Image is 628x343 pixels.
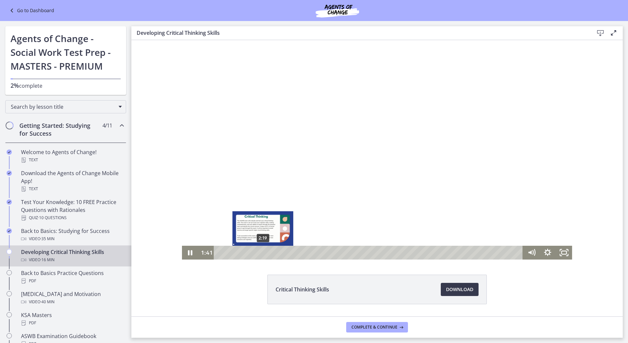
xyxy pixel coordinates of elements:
[21,269,123,285] div: Back to Basics Practice Questions
[298,3,377,18] img: Agents of Change Social Work Test Prep
[102,122,112,129] span: 4 / 11
[21,227,123,243] div: Back to Basics: Studying for Success
[7,228,12,234] i: Completed
[40,256,55,264] span: · 16 min
[351,325,397,330] span: Complete & continue
[40,235,55,243] span: · 35 min
[11,32,121,73] h1: Agents of Change - Social Work Test Prep - MASTERS - PREMIUM
[446,286,473,293] span: Download
[21,148,123,164] div: Welcome to Agents of Change!
[21,169,123,193] div: Download the Agents of Change Mobile App!
[8,7,54,14] a: Go to Dashboard
[424,206,440,219] button: Fullscreen
[276,286,329,293] span: Critical Thinking Skills
[21,290,123,306] div: [MEDICAL_DATA] and Motivation
[21,319,123,327] div: PDF
[40,298,55,306] span: · 40 min
[21,235,123,243] div: Video
[21,298,123,306] div: Video
[408,206,424,219] button: Show settings menu
[7,149,12,155] i: Completed
[21,214,123,222] div: Quiz
[392,206,408,219] button: Mute
[21,256,123,264] div: Video
[19,122,100,137] h2: Getting Started: Studying for Success
[441,283,479,296] a: Download
[7,199,12,205] i: Completed
[131,40,623,260] iframe: Video Lesson
[11,103,115,110] span: Search by lesson title
[7,171,12,176] i: Completed
[5,100,126,113] div: Search by lesson title
[21,277,123,285] div: PDF
[11,81,121,90] p: complete
[21,311,123,327] div: KSA Masters
[137,29,583,37] h3: Developing Critical Thinking Skills
[38,214,67,222] span: · 10 Questions
[11,81,19,89] span: 2%
[21,156,123,164] div: Text
[21,198,123,222] div: Test Your Knowledge: 10 FREE Practice Questions with Rationales
[21,248,123,264] div: Developing Critical Thinking Skills
[21,185,123,193] div: Text
[346,322,408,332] button: Complete & continue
